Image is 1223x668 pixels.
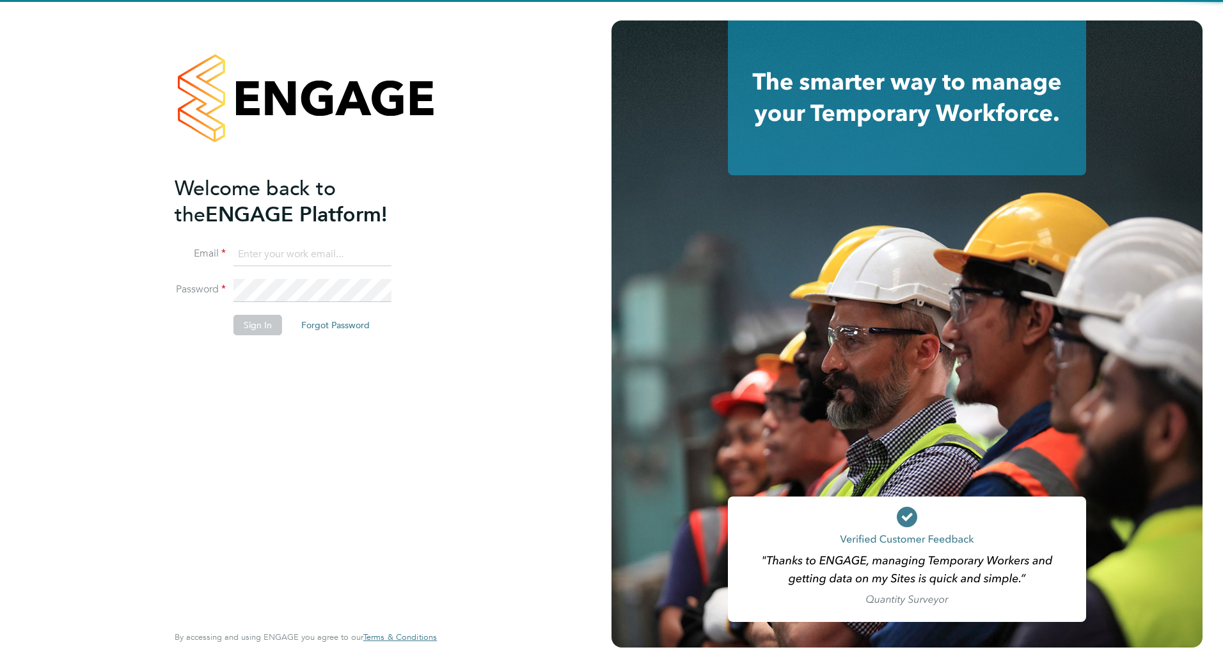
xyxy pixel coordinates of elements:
label: Email [175,247,226,260]
label: Password [175,283,226,296]
span: Welcome back to the [175,176,336,227]
span: Terms & Conditions [363,632,437,642]
a: Terms & Conditions [363,632,437,642]
button: Sign In [233,315,282,335]
input: Enter your work email... [233,243,391,266]
h2: ENGAGE Platform! [175,175,424,228]
span: By accessing and using ENGAGE you agree to our [175,632,437,642]
button: Forgot Password [291,315,380,335]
